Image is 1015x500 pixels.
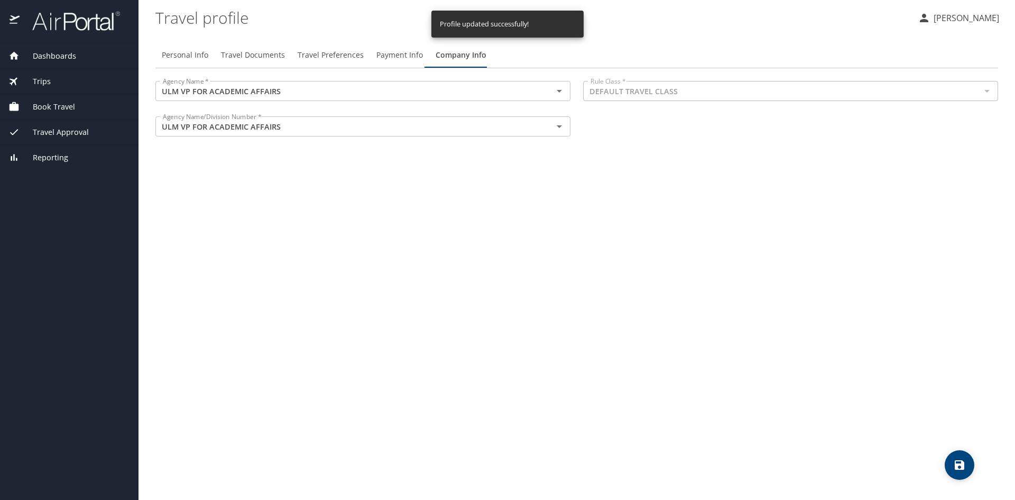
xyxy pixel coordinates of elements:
[552,84,567,98] button: Open
[20,101,75,113] span: Book Travel
[376,49,423,62] span: Payment Info
[552,119,567,134] button: Open
[440,14,529,34] div: Profile updated successfully!
[221,49,285,62] span: Travel Documents
[10,11,21,31] img: icon-airportal.png
[930,12,999,24] p: [PERSON_NAME]
[21,11,120,31] img: airportal-logo.png
[20,50,76,62] span: Dashboards
[20,152,68,163] span: Reporting
[945,450,974,480] button: save
[155,1,909,34] h1: Travel profile
[162,49,208,62] span: Personal Info
[298,49,364,62] span: Travel Preferences
[914,8,1003,28] button: [PERSON_NAME]
[436,49,486,62] span: Company Info
[20,76,51,87] span: Trips
[155,42,998,68] div: Profile
[20,126,89,138] span: Travel Approval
